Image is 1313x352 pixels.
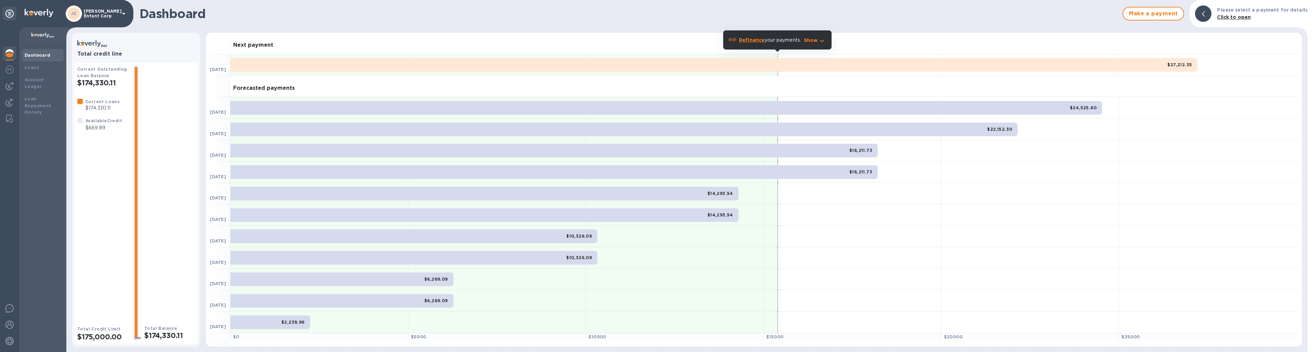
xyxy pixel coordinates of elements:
[566,255,592,260] b: $10,326.09
[233,334,239,339] b: $ 0
[766,334,783,339] b: $ 15000
[25,77,44,89] b: Account Ledger
[71,11,77,16] b: JC
[210,195,226,200] b: [DATE]
[210,281,226,286] b: [DATE]
[1129,10,1178,18] span: Make a payment
[739,37,765,43] b: Refinance
[210,238,226,243] b: [DATE]
[849,169,872,174] b: $18,211.73
[140,6,1119,21] h1: Dashboard
[3,7,16,20] div: Unpin categories
[1167,62,1192,67] b: $27,212.35
[233,42,273,48] h3: Next payment
[5,66,14,74] img: Foreign exchange
[210,217,226,222] b: [DATE]
[566,234,592,239] b: $10,326.09
[1217,7,1308,13] b: Please select a payment for details
[77,51,195,57] h3: Total credit line
[1123,7,1184,20] button: Make a payment
[707,212,733,217] b: $14,293.54
[144,326,177,331] b: Total Balance
[739,37,801,44] p: your payments.
[210,110,226,115] b: [DATE]
[25,53,51,58] b: Dashboard
[85,104,120,112] p: $174,330.11
[804,37,826,44] button: Show
[1070,105,1097,110] b: $24,525.60
[25,96,51,115] b: Loan Repayment History
[411,334,426,339] b: $ 5000
[233,85,295,91] h3: Forecasted payments
[210,67,226,72] b: [DATE]
[424,298,448,303] b: $6,269.09
[77,79,128,87] h2: $174,330.11
[85,124,122,131] p: $669.89
[77,326,120,332] b: Total Credit Limit
[1122,334,1140,339] b: $ 25000
[210,153,226,158] b: [DATE]
[210,302,226,308] b: [DATE]
[210,174,226,179] b: [DATE]
[85,118,122,123] b: Available Credit
[849,148,872,153] b: $18,211.73
[210,260,226,265] b: [DATE]
[987,127,1012,132] b: $22,152.30
[210,131,226,136] b: [DATE]
[804,37,818,44] p: Show
[85,99,120,104] b: Current Loans
[707,191,733,196] b: $14,293.54
[144,331,195,340] h2: $174,330.11
[25,9,53,17] img: Logo
[588,334,606,339] b: $ 10000
[1217,14,1251,20] b: Click to open
[210,324,226,329] b: [DATE]
[77,333,128,341] h2: $175,000.00
[424,277,448,282] b: $6,269.09
[281,320,305,325] b: $2,238.96
[944,334,963,339] b: $ 20000
[77,67,127,78] b: Current Outstanding Loan Balance
[84,9,118,18] p: [PERSON_NAME] Enfant Corp
[25,65,39,70] b: Loans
